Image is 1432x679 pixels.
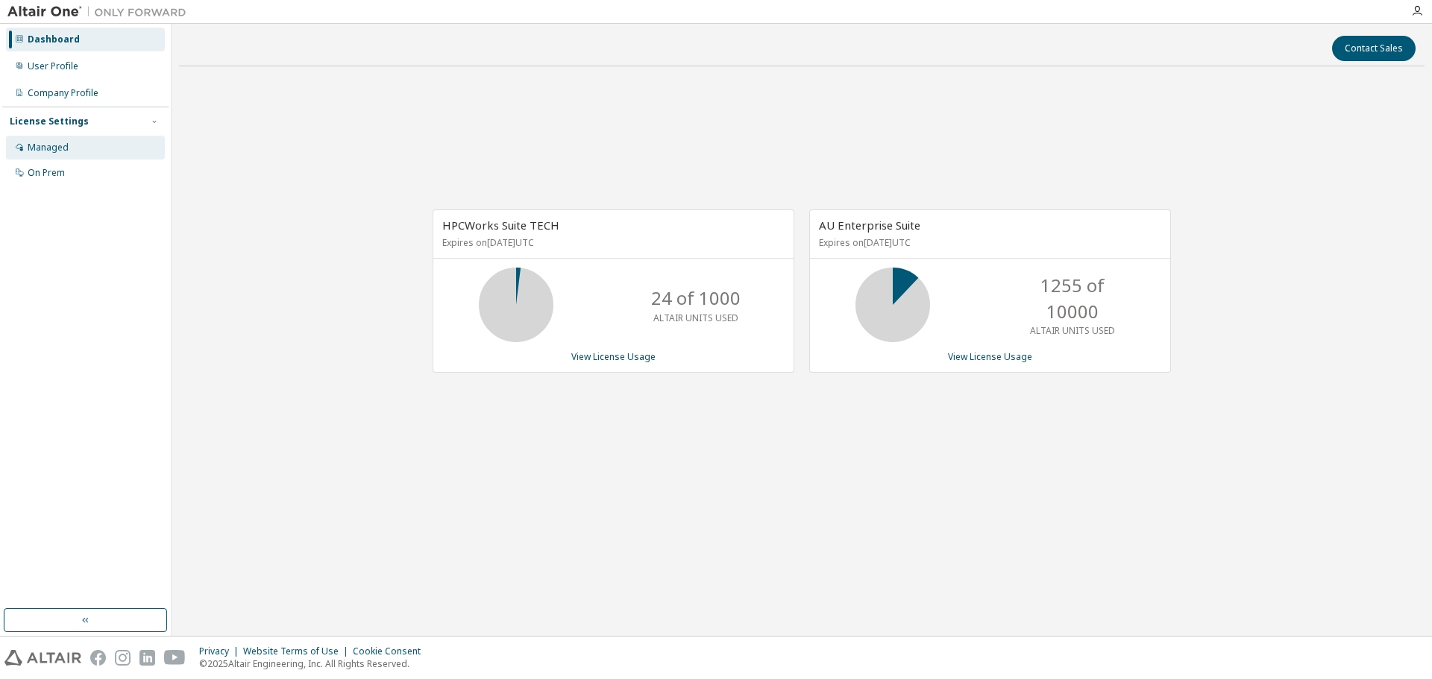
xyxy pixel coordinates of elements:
img: youtube.svg [164,650,186,666]
div: License Settings [10,116,89,127]
div: Company Profile [28,87,98,99]
span: HPCWorks Suite TECH [442,218,559,233]
div: Privacy [199,645,243,657]
a: View License Usage [571,350,656,363]
p: 1255 of 10000 [1013,273,1132,324]
div: User Profile [28,60,78,72]
p: 24 of 1000 [651,285,741,311]
div: Cookie Consent [353,645,430,657]
img: instagram.svg [115,650,131,666]
img: altair_logo.svg [4,650,81,666]
span: AU Enterprise Suite [819,218,920,233]
p: ALTAIR UNITS USED [653,312,738,324]
img: linkedin.svg [139,650,155,666]
div: Website Terms of Use [243,645,353,657]
p: ALTAIR UNITS USED [1030,324,1115,337]
img: Altair One [7,4,194,19]
div: On Prem [28,167,65,179]
p: Expires on [DATE] UTC [442,236,781,249]
div: Dashboard [28,34,80,45]
p: Expires on [DATE] UTC [819,236,1158,249]
a: View License Usage [948,350,1032,363]
p: © 2025 Altair Engineering, Inc. All Rights Reserved. [199,657,430,670]
div: Managed [28,142,69,154]
img: facebook.svg [90,650,106,666]
button: Contact Sales [1332,36,1416,61]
